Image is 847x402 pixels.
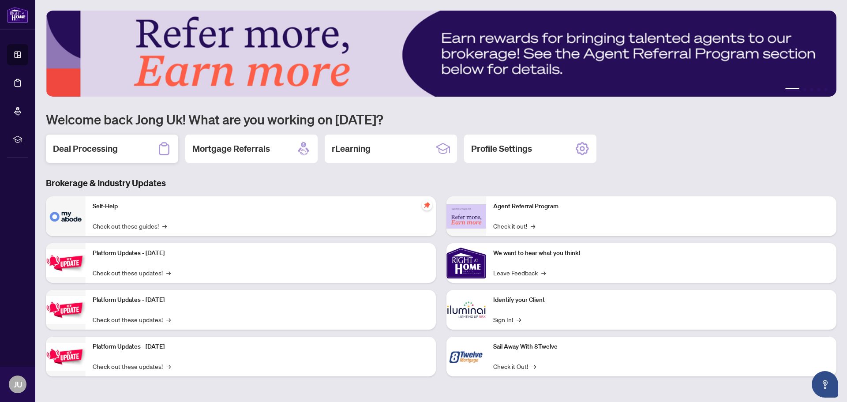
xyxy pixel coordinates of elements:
[817,88,821,91] button: 4
[46,11,836,97] img: Slide 0
[803,88,806,91] button: 2
[192,143,270,155] h2: Mortgage Referrals
[446,290,486,330] img: Identify your Client
[46,249,86,277] img: Platform Updates - July 21, 2025
[166,268,171,278] span: →
[531,221,535,231] span: →
[166,315,171,324] span: →
[46,177,836,189] h3: Brokerage & Industry Updates
[53,143,118,155] h2: Deal Processing
[493,248,829,258] p: We want to hear what you think!
[93,295,429,305] p: Platform Updates - [DATE]
[812,371,838,398] button: Open asap
[493,202,829,211] p: Agent Referral Program
[471,143,532,155] h2: Profile Settings
[93,315,171,324] a: Check out these updates!→
[93,202,429,211] p: Self-Help
[93,342,429,352] p: Platform Updates - [DATE]
[93,268,171,278] a: Check out these updates!→
[14,378,22,391] span: JU
[422,200,432,210] span: pushpin
[93,248,429,258] p: Platform Updates - [DATE]
[46,111,836,128] h1: Welcome back Jong Uk! What are you working on [DATE]?
[493,268,546,278] a: Leave Feedback→
[46,296,86,324] img: Platform Updates - July 8, 2025
[332,143,371,155] h2: rLearning
[162,221,167,231] span: →
[810,88,813,91] button: 3
[541,268,546,278] span: →
[446,243,486,283] img: We want to hear what you think!
[446,204,486,229] img: Agent Referral Program
[93,361,171,371] a: Check out these updates!→
[493,361,536,371] a: Check it Out!→
[493,342,829,352] p: Sail Away With 8Twelve
[517,315,521,324] span: →
[46,343,86,371] img: Platform Updates - June 23, 2025
[785,88,799,91] button: 1
[493,315,521,324] a: Sign In!→
[532,361,536,371] span: →
[493,221,535,231] a: Check it out!→
[93,221,167,231] a: Check out these guides!→
[46,196,86,236] img: Self-Help
[166,361,171,371] span: →
[7,7,28,23] img: logo
[824,88,828,91] button: 5
[493,295,829,305] p: Identify your Client
[446,337,486,376] img: Sail Away With 8Twelve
